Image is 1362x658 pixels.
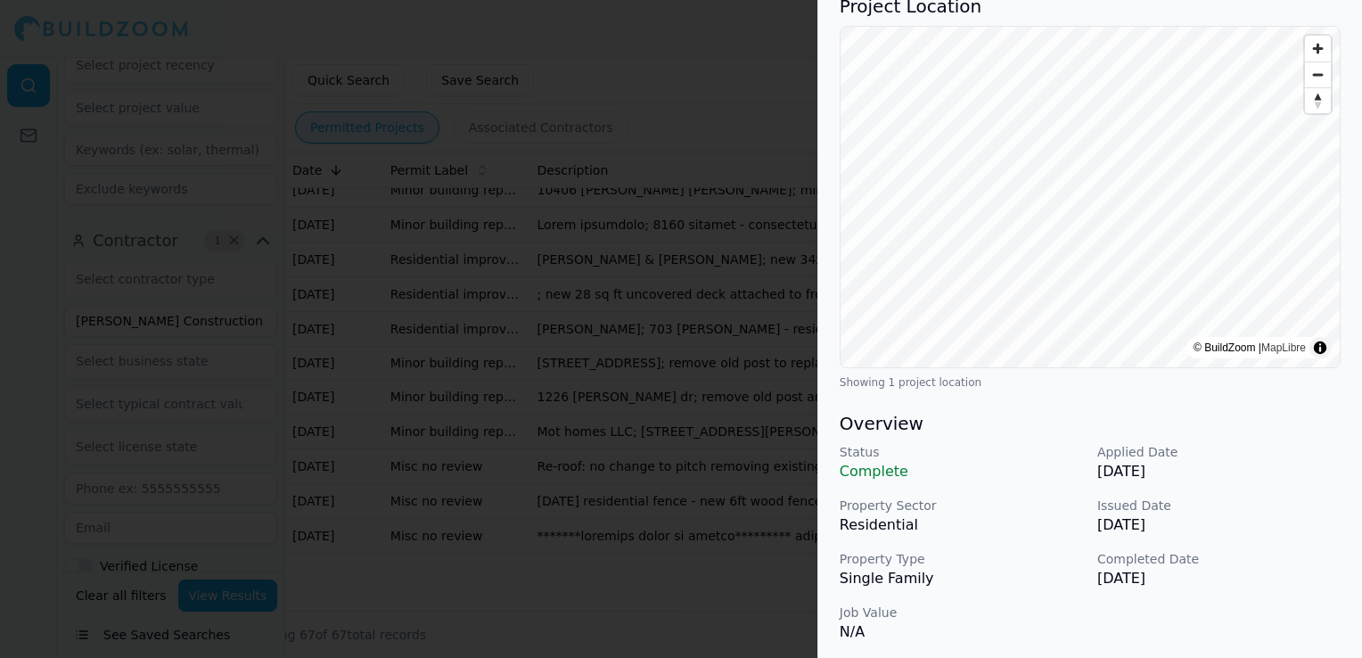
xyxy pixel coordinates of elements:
[1305,87,1331,113] button: Reset bearing to north
[1261,341,1306,354] a: MapLibre
[1097,461,1341,482] p: [DATE]
[840,621,1083,643] p: N/A
[1097,514,1341,536] p: [DATE]
[840,568,1083,589] p: Single Family
[1305,62,1331,87] button: Zoom out
[1097,568,1341,589] p: [DATE]
[1097,497,1341,514] p: Issued Date
[840,443,1083,461] p: Status
[840,497,1083,514] p: Property Sector
[1194,339,1306,357] div: © BuildZoom |
[841,27,1341,367] canvas: Map
[840,604,1083,621] p: Job Value
[1305,36,1331,62] button: Zoom in
[840,550,1083,568] p: Property Type
[1097,443,1341,461] p: Applied Date
[840,411,1341,436] h3: Overview
[840,514,1083,536] p: Residential
[1309,337,1331,358] summary: Toggle attribution
[840,461,1083,482] p: Complete
[840,375,1341,390] div: Showing 1 project location
[1097,550,1341,568] p: Completed Date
